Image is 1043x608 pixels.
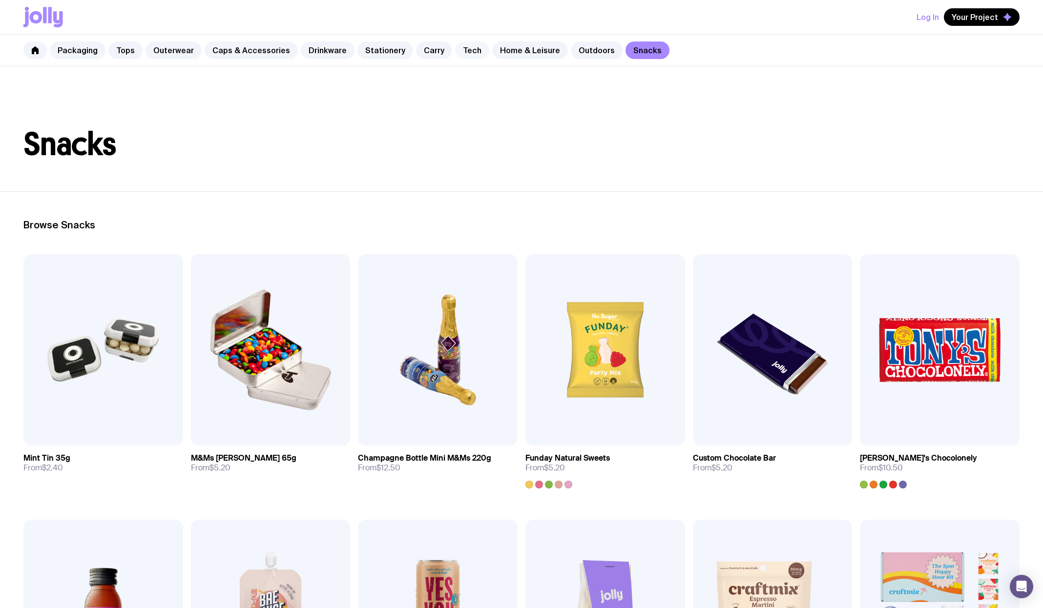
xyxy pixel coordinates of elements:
span: $5.20 [544,463,565,473]
span: From [191,463,230,473]
span: From [23,463,63,473]
h1: Snacks [23,129,1020,160]
h3: [PERSON_NAME]'s Chocolonely [860,453,977,463]
button: Your Project [944,8,1020,26]
span: $12.50 [376,463,400,473]
a: Caps & Accessories [205,41,298,59]
h3: Mint Tin 35g [23,453,70,463]
a: Stationery [357,41,413,59]
a: Mint Tin 35gFrom$2.40 [23,446,183,481]
a: Funday Natural SweetsFrom$5.20 [525,446,685,488]
a: Tech [455,41,489,59]
span: $5.20 [711,463,732,473]
a: Outerwear [146,41,202,59]
a: Drinkware [301,41,355,59]
h3: Custom Chocolate Bar [693,453,776,463]
span: Your Project [952,12,998,22]
span: From [525,463,565,473]
a: Outdoors [571,41,623,59]
a: Snacks [626,41,669,59]
a: M&Ms [PERSON_NAME] 65gFrom$5.20 [191,446,351,481]
h3: Funday Natural Sweets [525,453,610,463]
a: Custom Chocolate BarFrom$5.20 [693,446,853,481]
div: Open Intercom Messenger [1010,575,1033,598]
button: Log In [917,8,939,26]
a: [PERSON_NAME]'s ChocolonelyFrom$10.50 [860,446,1020,488]
a: Champagne Bottle Mini M&Ms 220gFrom$12.50 [358,446,518,481]
span: From [358,463,400,473]
a: Home & Leisure [492,41,568,59]
span: $5.20 [209,463,230,473]
a: Tops [108,41,143,59]
span: From [860,463,903,473]
a: Carry [416,41,452,59]
h3: Champagne Bottle Mini M&Ms 220g [358,453,491,463]
a: Packaging [50,41,105,59]
h3: M&Ms [PERSON_NAME] 65g [191,453,296,463]
span: $2.40 [42,463,63,473]
span: From [693,463,732,473]
h2: Browse Snacks [23,219,1020,231]
span: $10.50 [878,463,903,473]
